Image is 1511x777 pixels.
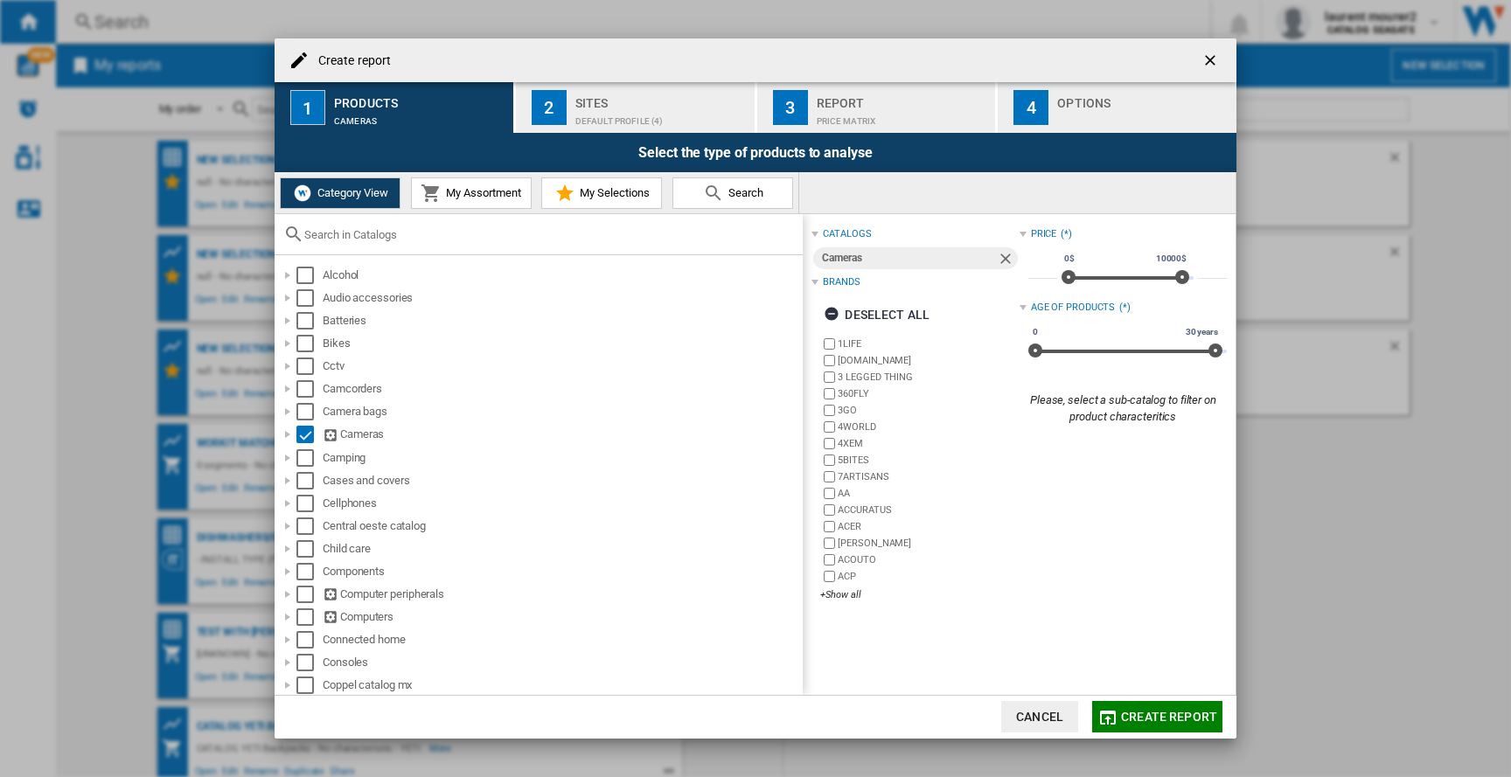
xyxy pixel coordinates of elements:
[304,228,794,241] input: Search in Catalogs
[838,387,1019,400] label: 360FLY
[998,82,1236,133] button: 4 Options
[824,299,930,330] div: Deselect all
[997,250,1018,271] ng-md-icon: Remove
[823,275,860,289] div: Brands
[296,312,323,330] md-checkbox: Select
[323,631,800,649] div: Connected home
[838,570,1019,583] label: ACP
[838,420,1019,434] label: 4WORLD
[1020,392,1227,424] div: Please, select a sub-catalog to filter on product characteritics
[296,403,323,420] md-checkbox: Select
[323,267,800,284] div: Alcohol
[323,335,800,352] div: Bikes
[1001,701,1078,732] button: Cancel
[323,540,800,558] div: Child care
[516,82,756,133] button: 2 Sites Default profile (4)
[296,426,323,443] md-checkbox: Select
[824,438,835,449] input: brand.name
[824,571,835,582] input: brand.name
[838,371,1019,384] label: 3 LEGGED THING
[575,108,748,126] div: Default profile (4)
[323,563,800,580] div: Components
[838,404,1019,417] label: 3GO
[296,631,323,649] md-checkbox: Select
[296,517,323,535] md-checkbox: Select
[323,608,800,626] div: Computers
[323,495,800,512] div: Cellphones
[724,186,763,199] span: Search
[1121,710,1217,724] span: Create report
[838,537,1019,550] label: [PERSON_NAME]
[296,449,323,467] md-checkbox: Select
[824,338,835,350] input: brand.name
[838,520,1019,533] label: ACER
[296,289,323,307] md-checkbox: Select
[334,108,506,126] div: Cameras
[575,89,748,108] div: Sites
[824,471,835,482] input: brand.name
[575,186,650,199] span: My Selections
[838,337,1019,350] label: 1LIFE
[541,177,662,209] button: My Selections
[1062,252,1077,266] span: 0$
[323,357,800,375] div: Cctv
[296,676,323,694] md-checkbox: Select
[824,355,835,366] input: brand.name
[824,538,835,549] input: brand.name
[824,488,835,499] input: brand.name
[323,517,800,535] div: Central oeste catalog
[334,89,506,108] div: Products
[1201,52,1222,73] ng-md-icon: getI18NText('BUTTONS.CLOSE_DIALOG')
[824,405,835,416] input: brand.name
[824,421,835,433] input: brand.name
[824,521,835,532] input: brand.name
[296,540,323,558] md-checkbox: Select
[275,133,1236,172] div: Select the type of products to analyse
[296,608,323,626] md-checkbox: Select
[1031,227,1057,241] div: Price
[275,82,515,133] button: 1 Products Cameras
[838,487,1019,500] label: AA
[323,312,800,330] div: Batteries
[323,654,800,671] div: Consoles
[1013,90,1048,125] div: 4
[310,52,391,70] h4: Create report
[411,177,532,209] button: My Assortment
[532,90,567,125] div: 2
[838,454,1019,467] label: 5BITES
[442,186,521,199] span: My Assortment
[824,554,835,565] input: brand.name
[323,380,800,398] div: Camcorders
[323,472,800,489] div: Cases and covers
[323,676,800,694] div: Coppel catalog mx
[296,495,323,512] md-checkbox: Select
[757,82,998,133] button: 3 Report Price Matrix
[296,586,323,603] md-checkbox: Select
[824,371,835,383] input: brand.name
[1030,325,1041,339] span: 0
[824,504,835,516] input: brand.name
[1183,325,1221,339] span: 30 years
[817,89,989,108] div: Report
[823,227,871,241] div: catalogs
[323,586,800,603] div: Computer peripherals
[296,380,323,398] md-checkbox: Select
[838,503,1019,517] label: ACCURATUS
[838,470,1019,483] label: 7ARTISANS
[313,186,388,199] span: Category View
[296,654,323,671] md-checkbox: Select
[323,289,800,307] div: Audio accessories
[820,588,1019,601] div: +Show all
[824,388,835,399] input: brand.name
[817,108,989,126] div: Price Matrix
[292,183,313,204] img: wiser-icon-white.png
[1057,89,1229,108] div: Options
[296,357,323,375] md-checkbox: Select
[672,177,793,209] button: Search
[838,437,1019,450] label: 4XEM
[323,426,800,443] div: Cameras
[290,90,325,125] div: 1
[1031,301,1116,315] div: Age of products
[838,354,1019,367] label: [DOMAIN_NAME]
[773,90,808,125] div: 3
